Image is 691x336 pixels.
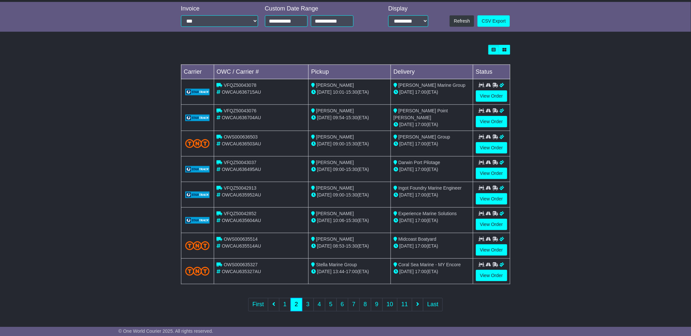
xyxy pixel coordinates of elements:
[311,166,388,173] div: - (ETA)
[399,89,414,95] span: [DATE]
[415,122,427,127] span: 17:00
[224,134,258,140] span: OWS000636503
[222,269,261,274] span: OWCAU635327AU
[399,269,414,274] span: [DATE]
[181,5,258,12] div: Invoice
[346,218,357,223] span: 15:30
[311,192,388,198] div: - (ETA)
[371,298,383,311] a: 9
[279,298,291,311] a: 1
[214,65,309,79] td: OWC / Carrier #
[311,140,388,147] div: - (ETA)
[291,298,302,311] a: 2
[476,168,507,179] a: View Order
[224,236,258,242] span: OWS000635514
[476,270,507,281] a: View Order
[316,262,357,267] span: Stella Marine Group
[333,269,344,274] span: 13:44
[265,5,370,12] div: Custom Date Range
[346,192,357,197] span: 15:30
[311,89,388,96] div: - (ETA)
[476,116,507,127] a: View Order
[311,268,388,275] div: - (ETA)
[224,108,256,113] span: VFQZ50043076
[222,89,261,95] span: OWCAU636715AU
[359,298,371,311] a: 8
[346,115,357,120] span: 15:30
[394,121,470,128] div: (ETA)
[415,141,427,146] span: 17:00
[316,108,354,113] span: [PERSON_NAME]
[346,141,357,146] span: 15:30
[333,243,344,249] span: 08:53
[316,236,354,242] span: [PERSON_NAME]
[415,167,427,172] span: 17:00
[311,114,388,121] div: - (ETA)
[185,115,210,121] img: GetCarrierServiceLogo
[399,243,414,249] span: [DATE]
[398,185,462,191] span: Ingot Foundry Marine Engineer
[415,269,427,274] span: 17:00
[185,192,210,198] img: GetCarrierServiceLogo
[314,298,325,311] a: 4
[476,219,507,230] a: View Order
[394,217,470,224] div: (ETA)
[317,141,332,146] span: [DATE]
[185,139,210,148] img: TNT_Domestic.png
[388,5,428,12] div: Display
[118,328,213,334] span: © One World Courier 2025. All rights reserved.
[391,65,473,79] td: Delivery
[476,90,507,102] a: View Order
[423,298,443,311] a: Last
[333,89,344,95] span: 10:01
[346,243,357,249] span: 15:30
[415,243,427,249] span: 17:00
[398,160,440,165] span: Darwin Port Pilotage
[415,89,427,95] span: 17:00
[311,217,388,224] div: - (ETA)
[302,298,314,311] a: 3
[309,65,391,79] td: Pickup
[473,65,510,79] td: Status
[394,268,470,275] div: (ETA)
[398,262,461,267] span: Coral Sea Marine - MY Encore
[317,115,332,120] span: [DATE]
[415,218,427,223] span: 17:00
[399,167,414,172] span: [DATE]
[415,192,427,197] span: 17:00
[399,192,414,197] span: [DATE]
[476,244,507,256] a: View Order
[317,167,332,172] span: [DATE]
[317,269,332,274] span: [DATE]
[317,243,332,249] span: [DATE]
[317,218,332,223] span: [DATE]
[222,218,261,223] span: OWCAU635604AU
[450,15,474,27] button: Refresh
[346,167,357,172] span: 15:30
[382,298,397,311] a: 10
[224,211,256,216] span: VFQZ50042852
[316,211,354,216] span: [PERSON_NAME]
[394,166,470,173] div: (ETA)
[316,83,354,88] span: [PERSON_NAME]
[397,298,412,311] a: 11
[333,218,344,223] span: 10:06
[336,298,348,311] a: 6
[398,134,450,140] span: [PERSON_NAME] Group
[317,192,332,197] span: [DATE]
[394,140,470,147] div: (ETA)
[224,160,256,165] span: VFQZ50043037
[311,243,388,250] div: - (ETA)
[222,167,261,172] span: OWCAU636495AU
[348,298,360,311] a: 7
[185,267,210,276] img: TNT_Domestic.png
[185,166,210,173] img: GetCarrierServiceLogo
[333,115,344,120] span: 09:54
[394,243,470,250] div: (ETA)
[316,185,354,191] span: [PERSON_NAME]
[222,192,261,197] span: OWCAU635952AU
[185,241,210,250] img: TNT_Domestic.png
[222,141,261,146] span: OWCAU636503AU
[399,122,414,127] span: [DATE]
[181,65,214,79] td: Carrier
